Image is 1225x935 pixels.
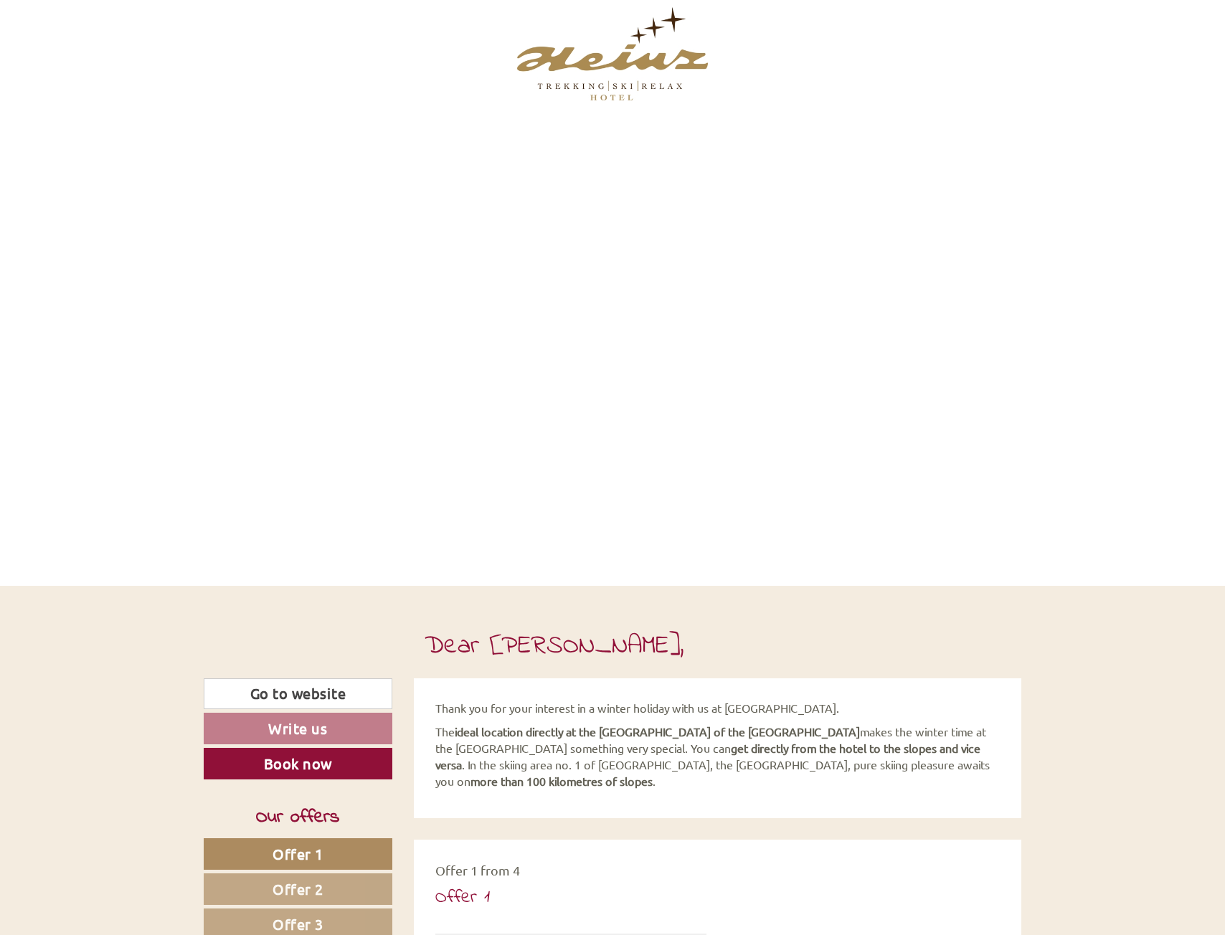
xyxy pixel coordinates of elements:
[204,678,392,709] a: Go to website
[273,915,323,933] span: Offer 3
[425,632,684,661] h1: Dear [PERSON_NAME],
[273,845,323,863] span: Offer 1
[204,805,392,831] div: Our offers
[273,880,323,898] span: Offer 2
[455,724,860,739] strong: ideal location directly at the [GEOGRAPHIC_DATA] of the [GEOGRAPHIC_DATA]
[435,885,490,911] div: Offer 1
[435,700,1001,716] p: Thank you for your interest in a winter holiday with us at [GEOGRAPHIC_DATA].
[435,863,520,878] span: Offer 1 from 4
[435,723,1001,789] p: The makes the winter time at the [GEOGRAPHIC_DATA] something very special. You can . In the skiin...
[204,713,392,744] a: Write us
[470,774,653,788] strong: more than 100 kilometres of slopes
[435,741,980,772] strong: get directly from the hotel to the slopes and vice versa
[204,748,392,779] a: Book now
